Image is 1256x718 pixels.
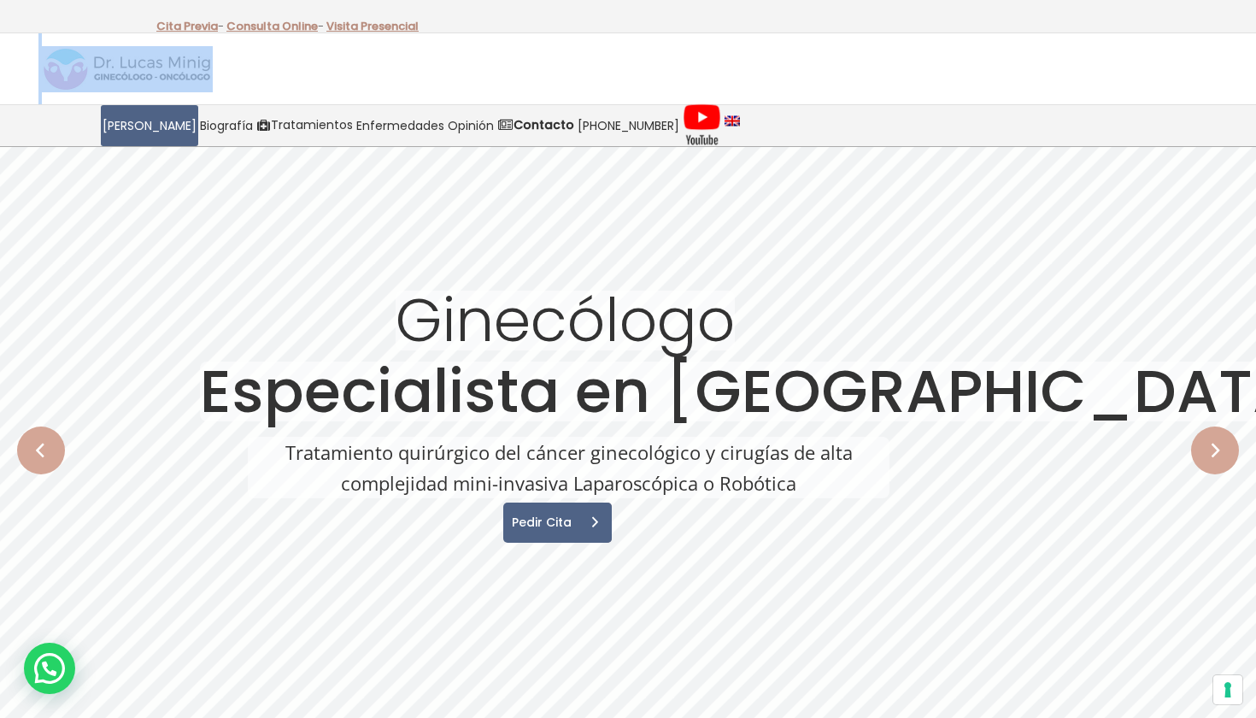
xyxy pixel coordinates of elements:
[271,115,353,135] span: Tratamientos
[226,18,318,34] a: Consulta Online
[448,116,494,136] span: Opinión
[355,105,446,146] a: Enfermedades
[396,291,735,350] rs-layer: Ginecólogo
[356,116,444,136] span: Enfermedades
[255,105,355,146] a: Tratamientos
[725,116,740,127] img: language english
[156,18,218,34] a: Cita Previa
[198,105,255,146] a: Biografía
[514,116,574,133] strong: Contacto
[103,116,197,136] span: [PERSON_NAME]
[683,104,721,147] img: Videos Youtube Ginecología
[446,105,496,146] a: Opinión
[723,105,742,146] a: language english
[496,105,576,146] a: Contacto
[156,15,224,38] p: -
[248,437,889,498] rs-layer: Tratamiento quirúrgico del cáncer ginecológico y cirugías de alta complejidad mini-invasiva Lapar...
[503,516,575,528] span: Pedir Cita
[578,116,679,136] span: [PHONE_NUMBER]
[503,503,612,543] a: Pedir Cita
[576,105,681,146] a: [PHONE_NUMBER]
[200,116,253,136] span: Biografía
[1213,675,1242,704] button: Sus preferencias de consentimiento para tecnologías de seguimiento
[326,18,419,34] a: Visita Presencial
[101,105,198,146] a: [PERSON_NAME]
[681,105,723,146] a: Videos Youtube Ginecología
[226,15,324,38] p: -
